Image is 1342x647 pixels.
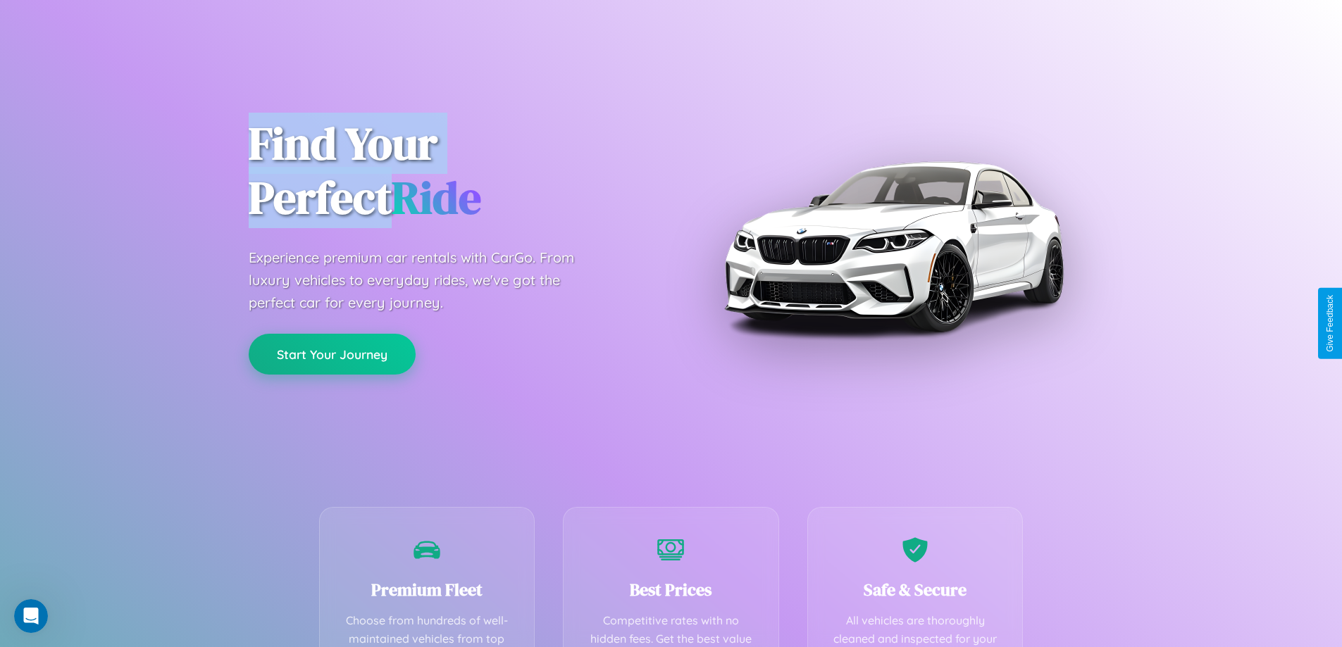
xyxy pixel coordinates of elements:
h3: Best Prices [585,578,757,601]
p: Experience premium car rentals with CarGo. From luxury vehicles to everyday rides, we've got the ... [249,246,601,314]
h3: Premium Fleet [341,578,514,601]
div: Give Feedback [1325,295,1335,352]
h1: Find Your Perfect [249,117,650,225]
span: Ride [392,167,481,228]
img: Premium BMW car rental vehicle [717,70,1069,422]
button: Start Your Journey [249,334,416,375]
h3: Safe & Secure [829,578,1002,601]
iframe: Intercom live chat [14,599,48,633]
